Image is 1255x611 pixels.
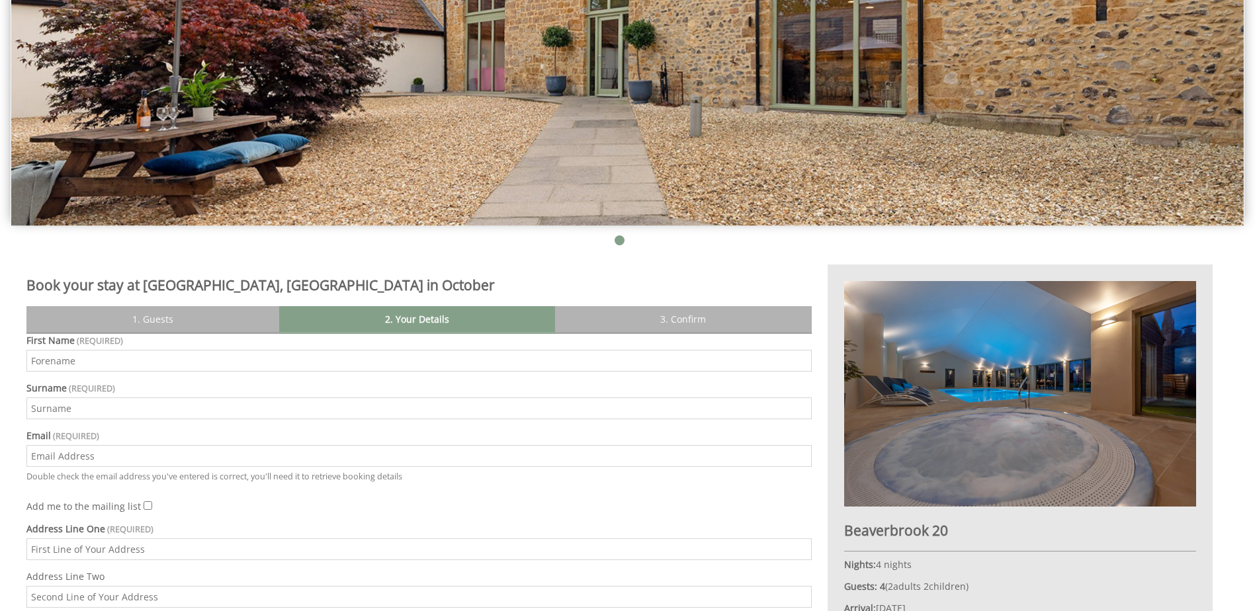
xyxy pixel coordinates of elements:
[844,521,1196,540] h2: Beaverbrook 20
[916,580,921,592] span: s
[26,276,812,294] h2: Book your stay at [GEOGRAPHIC_DATA], [GEOGRAPHIC_DATA] in October
[555,306,812,332] a: 3. Confirm
[26,429,812,442] label: Email
[26,471,812,482] p: Double check the email address you've entered is correct, you'll need it to retrieve booking details
[844,558,876,571] strong: Nights:
[844,580,877,592] strong: Guests:
[26,382,812,394] label: Surname
[26,445,812,467] input: Email Address
[888,580,921,592] span: adult
[26,397,812,419] input: Surname
[888,580,893,592] span: 2
[26,570,812,583] label: Address Line Two
[921,580,966,592] span: child
[26,306,279,332] a: 1. Guests
[279,306,555,332] a: 2. Your Details
[26,500,141,512] label: Add me to the mailing list
[844,281,1196,507] img: An image of 'Beaverbrook 20'
[26,586,812,608] input: Second Line of Your Address
[26,538,812,560] input: First Line of Your Address
[26,350,812,372] input: Forename
[880,580,969,592] span: ( )
[26,334,812,346] label: First Name
[26,522,812,535] label: Address Line One
[844,558,1196,571] p: 4 nights
[880,580,885,592] strong: 4
[951,580,966,592] span: ren
[924,580,929,592] span: 2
